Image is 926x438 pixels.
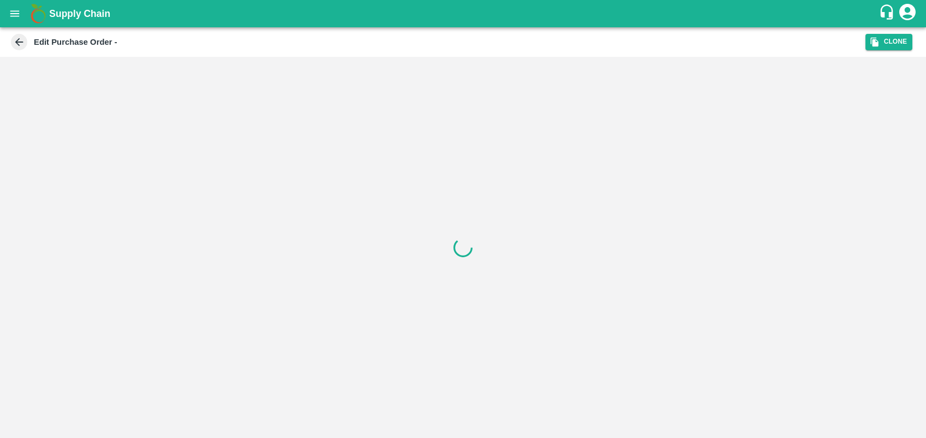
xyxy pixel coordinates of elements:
div: account of current user [898,2,917,25]
div: customer-support [879,4,898,23]
b: Supply Chain [49,8,110,19]
button: Clone [865,34,912,50]
b: Edit Purchase Order - [34,38,117,46]
a: Supply Chain [49,6,879,21]
img: logo [27,3,49,25]
button: open drawer [2,1,27,26]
